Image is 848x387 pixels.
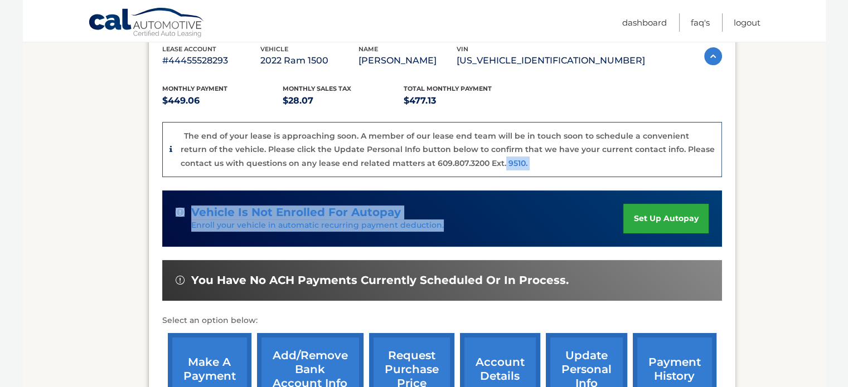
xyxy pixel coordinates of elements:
span: lease account [162,45,216,53]
p: The end of your lease is approaching soon. A member of our lease end team will be in touch soon t... [181,131,715,168]
a: set up autopay [623,204,708,233]
img: accordion-active.svg [704,47,722,65]
p: #44455528293 [162,53,260,68]
p: $477.13 [404,93,525,109]
p: Select an option below: [162,314,722,327]
img: alert-white.svg [176,208,185,217]
p: [PERSON_NAME] [358,53,457,68]
span: vehicle is not enrolled for autopay [191,205,401,219]
p: $449.06 [162,93,283,109]
p: [US_VEHICLE_IDENTIFICATION_NUMBER] [457,53,645,68]
span: name [358,45,378,53]
img: alert-white.svg [176,276,185,285]
p: Enroll your vehicle in automatic recurring payment deduction. [191,219,624,232]
p: 2022 Ram 1500 [260,53,358,68]
span: vehicle [260,45,288,53]
a: Logout [734,13,760,32]
a: Dashboard [622,13,667,32]
span: Monthly Payment [162,85,227,92]
span: You have no ACH payments currently scheduled or in process. [191,273,569,287]
span: Total Monthly Payment [404,85,492,92]
p: $28.07 [283,93,404,109]
a: Cal Automotive [88,7,205,40]
span: vin [457,45,468,53]
span: Monthly sales Tax [283,85,351,92]
a: FAQ's [691,13,710,32]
